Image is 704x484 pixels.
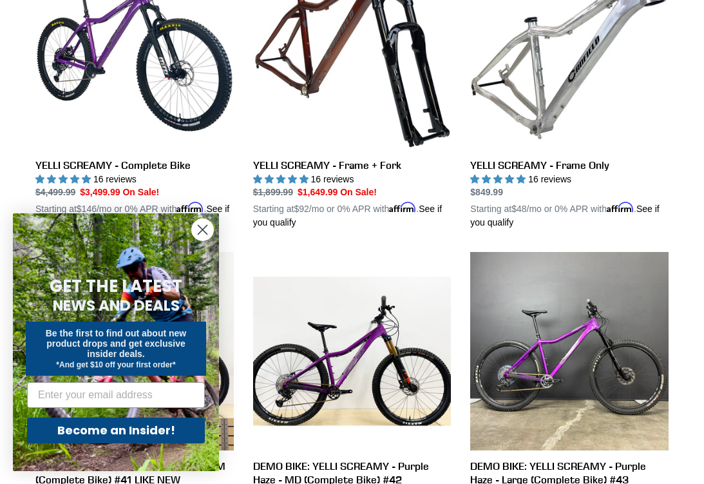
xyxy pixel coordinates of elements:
input: Enter your email address [27,382,205,408]
span: NEWS AND DEALS [53,295,180,316]
span: Be the first to find out about new product drops and get exclusive insider deals. [46,328,187,359]
span: GET THE LATEST [50,275,182,298]
span: *And get $10 off your first order* [56,360,175,369]
button: Close dialog [191,218,214,241]
button: Become an Insider! [27,418,205,443]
